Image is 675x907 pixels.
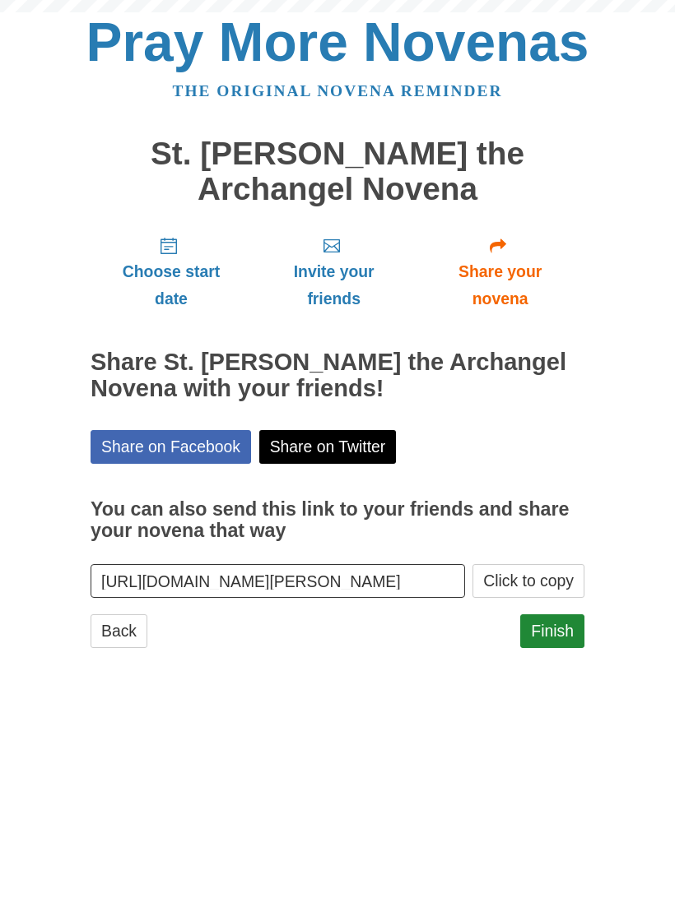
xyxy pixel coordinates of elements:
span: Choose start date [107,258,235,312]
a: Invite your friends [252,223,416,321]
a: Finish [520,614,584,648]
button: Click to copy [472,564,584,598]
h3: You can also send this link to your friends and share your novena that way [91,499,584,541]
a: Share on Facebook [91,430,251,464]
a: Share on Twitter [259,430,397,464]
a: Back [91,614,147,648]
a: Pray More Novenas [86,12,589,72]
a: The original novena reminder [173,82,503,99]
a: Choose start date [91,223,252,321]
span: Invite your friends [268,258,399,312]
a: Share your novena [416,223,584,321]
h2: Share St. [PERSON_NAME] the Archangel Novena with your friends! [91,349,584,402]
h1: St. [PERSON_NAME] the Archangel Novena [91,137,584,206]
span: Share your novena [432,258,568,312]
